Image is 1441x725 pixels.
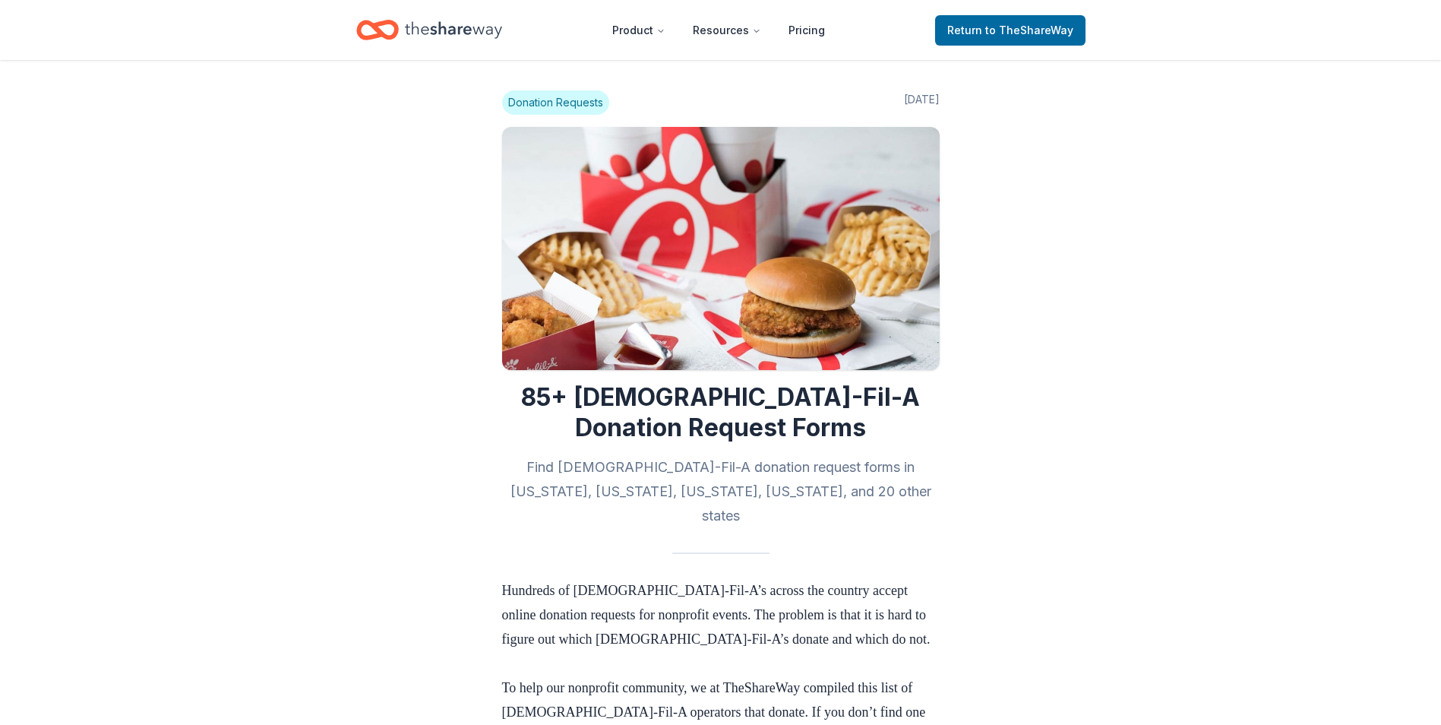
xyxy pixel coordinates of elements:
a: Pricing [776,15,837,46]
a: Home [356,12,502,48]
span: to TheShareWay [985,24,1073,36]
nav: Main [600,12,837,48]
span: Donation Requests [502,90,609,115]
img: Image for 85+ Chick-Fil-A Donation Request Forms [502,127,940,370]
span: [DATE] [904,90,940,115]
p: Hundreds of [DEMOGRAPHIC_DATA]-Fil-A’s across the country accept online donation requests for non... [502,578,940,676]
h2: Find [DEMOGRAPHIC_DATA]-Fil-A donation request forms in [US_STATE], [US_STATE], [US_STATE], [US_S... [502,455,940,528]
a: Returnto TheShareWay [935,15,1085,46]
button: Resources [681,15,773,46]
span: Return [947,21,1073,40]
h1: 85+ [DEMOGRAPHIC_DATA]-Fil-A Donation Request Forms [502,382,940,443]
button: Product [600,15,678,46]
